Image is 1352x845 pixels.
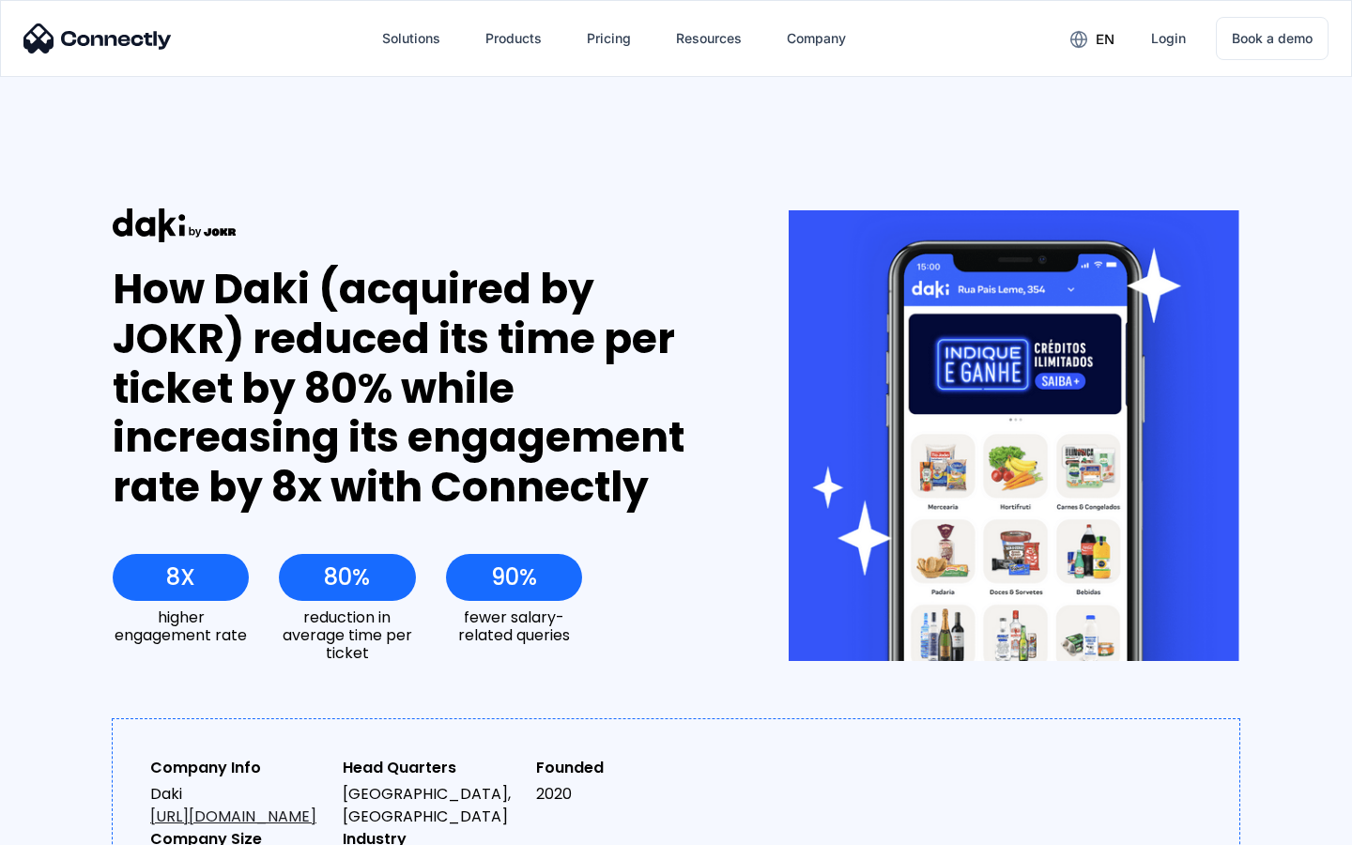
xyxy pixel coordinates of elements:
div: Products [485,25,542,52]
div: 2020 [536,783,714,806]
div: 80% [324,564,370,591]
div: 8X [166,564,195,591]
a: [URL][DOMAIN_NAME] [150,806,316,827]
div: Head Quarters [343,757,520,779]
div: 90% [491,564,537,591]
div: Company Info [150,757,328,779]
img: Connectly Logo [23,23,172,54]
div: Solutions [382,25,440,52]
a: Login [1136,16,1201,61]
div: Login [1151,25,1186,52]
div: Founded [536,757,714,779]
div: Daki [150,783,328,828]
aside: Language selected: English [19,812,113,838]
a: Pricing [572,16,646,61]
div: higher engagement rate [113,608,249,644]
a: Book a demo [1216,17,1329,60]
div: fewer salary-related queries [446,608,582,644]
div: Pricing [587,25,631,52]
ul: Language list [38,812,113,838]
div: reduction in average time per ticket [279,608,415,663]
div: [GEOGRAPHIC_DATA], [GEOGRAPHIC_DATA] [343,783,520,828]
div: How Daki (acquired by JOKR) reduced its time per ticket by 80% while increasing its engagement ra... [113,265,720,513]
div: en [1096,26,1114,53]
div: Company [787,25,846,52]
div: Resources [676,25,742,52]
